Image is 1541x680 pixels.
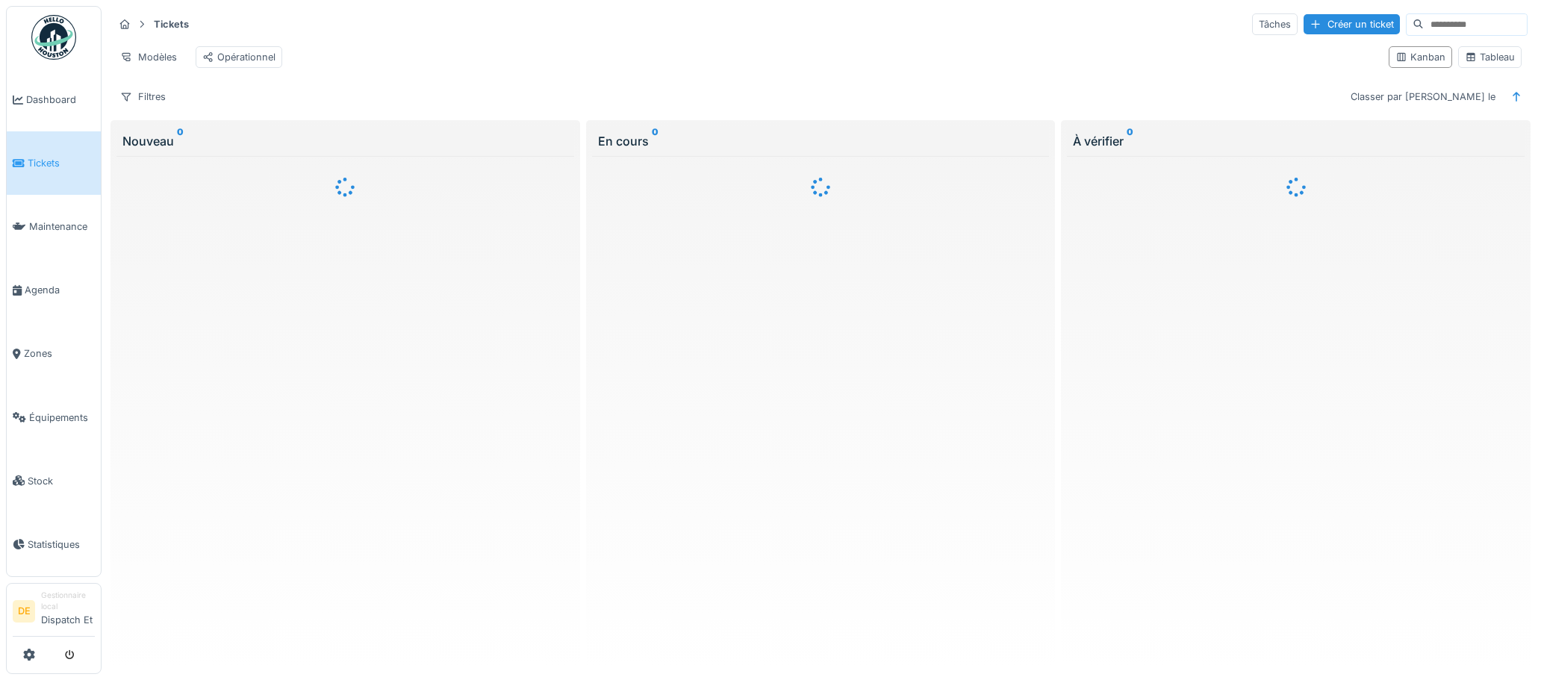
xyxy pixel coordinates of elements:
[7,195,101,258] a: Maintenance
[148,17,195,31] strong: Tickets
[7,131,101,195] a: Tickets
[177,132,184,150] sup: 0
[7,386,101,449] a: Équipements
[7,258,101,322] a: Agenda
[1127,132,1133,150] sup: 0
[25,283,95,297] span: Agenda
[24,346,95,361] span: Zones
[29,219,95,234] span: Maintenance
[41,590,95,633] li: Dispatch Et
[13,590,95,637] a: DE Gestionnaire localDispatch Et
[113,86,172,107] div: Filtres
[7,449,101,513] a: Stock
[13,600,35,623] li: DE
[28,537,95,552] span: Statistiques
[598,132,1044,150] div: En cours
[122,132,568,150] div: Nouveau
[652,132,659,150] sup: 0
[1344,86,1502,107] div: Classer par [PERSON_NAME] le
[7,68,101,131] a: Dashboard
[1304,14,1400,34] div: Créer un ticket
[28,156,95,170] span: Tickets
[1252,13,1298,35] div: Tâches
[7,322,101,386] a: Zones
[29,411,95,425] span: Équipements
[31,15,76,60] img: Badge_color-CXgf-gQk.svg
[202,50,275,64] div: Opérationnel
[26,93,95,107] span: Dashboard
[1073,132,1519,150] div: À vérifier
[1465,50,1515,64] div: Tableau
[7,513,101,576] a: Statistiques
[41,590,95,613] div: Gestionnaire local
[28,474,95,488] span: Stock
[113,46,184,68] div: Modèles
[1395,50,1445,64] div: Kanban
